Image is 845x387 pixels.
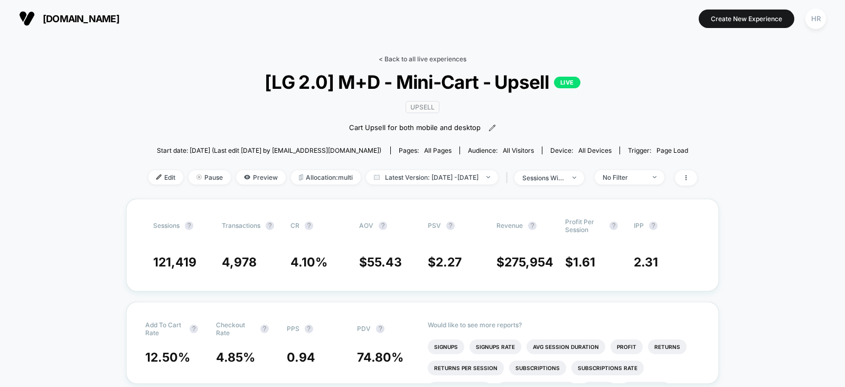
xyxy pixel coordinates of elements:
[406,101,439,113] span: Upsell
[145,350,190,365] span: 12.50 %
[153,222,180,229] span: Sessions
[349,123,481,133] span: Cart Upsell for both mobile and desktop
[578,146,612,154] span: all devices
[542,146,619,154] span: Device:
[699,10,794,28] button: Create New Experience
[357,350,403,365] span: 74.80 %
[649,222,658,230] button: ?
[565,255,595,270] span: $
[145,321,184,337] span: Add To Cart Rate
[496,255,553,270] span: $
[428,321,700,329] p: Would like to see more reports?
[565,218,604,234] span: Profit Per Session
[189,170,231,185] span: Pause
[609,222,618,230] button: ?
[446,222,455,230] button: ?
[216,350,255,365] span: 4.85 %
[522,174,565,182] div: sessions with impression
[43,13,119,24] span: [DOMAIN_NAME]
[573,255,595,270] span: 1.61
[496,222,523,229] span: Revenue
[299,174,303,180] img: rebalance
[504,255,553,270] span: 275,954
[290,222,299,229] span: CR
[374,174,380,180] img: calendar
[528,222,537,230] button: ?
[357,325,371,333] span: PDV
[802,8,829,30] button: HR
[603,173,645,181] div: No Filter
[527,339,605,354] li: Avg Session Duration
[148,170,183,185] span: Edit
[379,222,387,230] button: ?
[185,222,193,230] button: ?
[436,255,462,270] span: 2.27
[260,325,269,333] button: ?
[572,177,576,179] img: end
[190,325,198,333] button: ?
[468,146,534,154] div: Audience:
[428,255,462,270] span: $
[287,350,315,365] span: 0.94
[19,11,35,26] img: Visually logo
[628,146,688,154] div: Trigger:
[222,255,257,270] span: 4,978
[634,222,644,229] span: IPP
[428,222,441,229] span: PSV
[153,255,196,270] span: 121,419
[157,146,381,154] span: Start date: [DATE] (Last edit [DATE] by [EMAIL_ADDRESS][DOMAIN_NAME])
[428,339,464,354] li: Signups
[486,176,490,178] img: end
[653,176,656,178] img: end
[611,339,643,354] li: Profit
[648,339,687,354] li: Returns
[366,170,498,185] span: Latest Version: [DATE] - [DATE]
[509,361,566,375] li: Subscriptions
[236,170,286,185] span: Preview
[196,174,202,180] img: end
[554,77,580,88] p: LIVE
[305,222,313,230] button: ?
[156,174,162,180] img: edit
[266,222,274,230] button: ?
[376,325,384,333] button: ?
[424,146,452,154] span: all pages
[16,10,123,27] button: [DOMAIN_NAME]
[656,146,688,154] span: Page Load
[470,339,521,354] li: Signups Rate
[305,325,313,333] button: ?
[399,146,452,154] div: Pages:
[571,361,644,375] li: Subscriptions Rate
[634,255,658,270] span: 2.31
[216,321,255,337] span: Checkout Rate
[503,170,514,186] span: |
[367,255,402,270] span: 55.43
[503,146,534,154] span: All Visitors
[359,222,373,229] span: AOV
[287,325,299,333] span: PPS
[379,55,466,63] a: < Back to all live experiences
[175,71,669,93] span: [LG 2.0] M+D - Mini-Cart - Upsell
[428,361,504,375] li: Returns Per Session
[222,222,260,229] span: Transactions
[805,8,826,29] div: HR
[359,255,402,270] span: $
[291,170,361,185] span: Allocation: multi
[290,255,327,270] span: 4.10 %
